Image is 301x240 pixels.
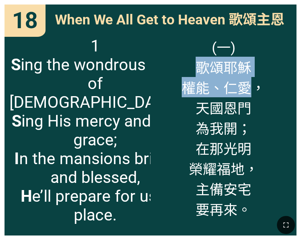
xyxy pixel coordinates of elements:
b: S [12,112,21,130]
span: 1 ing the wondrous love of [DEMOGRAPHIC_DATA], ing His mercy and His grace; n the mansions bright... [9,36,181,224]
span: When We All Get to Heaven 歌頌主恩 [55,8,284,29]
b: H [21,187,32,205]
span: 18 [12,7,38,34]
b: I [14,149,19,168]
b: S [11,55,21,74]
span: (一) 歌頌耶穌 權能、仁愛， 天國恩門 為我開； 在那光明 榮耀福地， 主備安宅 要再來。 [182,36,265,219]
